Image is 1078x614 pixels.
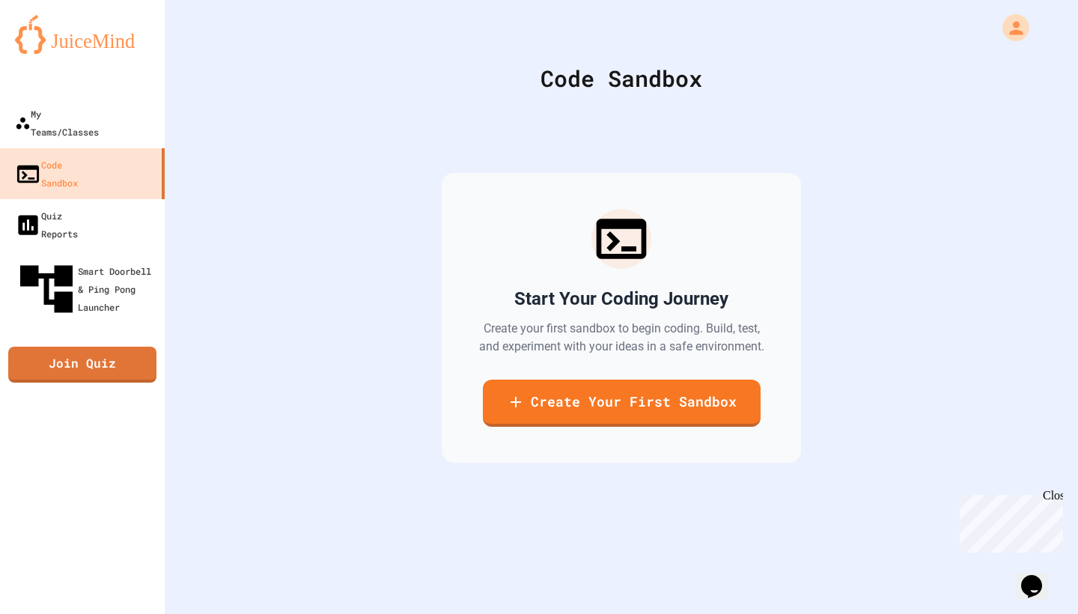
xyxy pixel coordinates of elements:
[15,207,78,243] div: Quiz Reports
[478,320,765,356] p: Create your first sandbox to begin coding. Build, test, and experiment with your ideas in a safe ...
[1015,554,1063,599] iframe: chat widget
[954,489,1063,553] iframe: chat widget
[15,105,99,141] div: My Teams/Classes
[8,347,156,383] a: Join Quiz
[514,287,728,311] h2: Start Your Coding Journey
[15,258,159,320] div: Smart Doorbell & Ping Pong Launcher
[6,6,103,95] div: Chat with us now!Close
[202,61,1041,95] div: Code Sandbox
[15,15,150,54] img: logo-orange.svg
[483,380,761,427] a: Create Your First Sandbox
[15,156,78,192] div: Code Sandbox
[987,10,1033,45] div: My Account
